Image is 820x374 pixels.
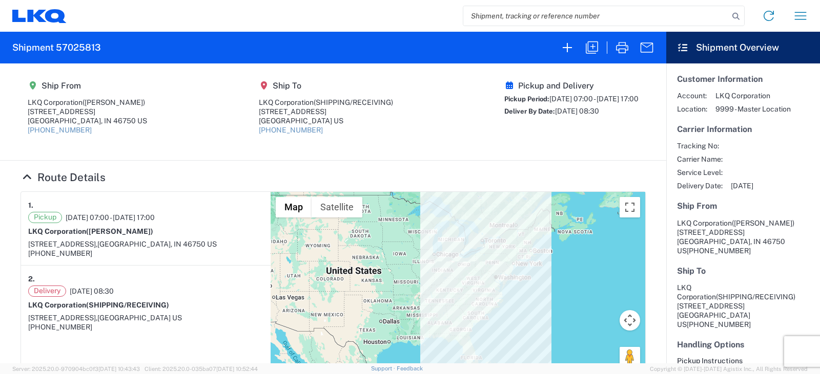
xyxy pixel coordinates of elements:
strong: 1. [28,199,33,212]
h5: Customer Information [677,74,809,84]
strong: 2. [28,273,35,285]
span: Location: [677,104,707,114]
div: [GEOGRAPHIC_DATA] US [259,116,393,125]
span: Service Level: [677,168,723,177]
input: Shipment, tracking or reference number [463,6,729,26]
h5: Pickup and Delivery [504,81,639,91]
h2: Shipment 57025813 [12,41,101,54]
h5: Handling Options [677,340,809,349]
span: [STREET_ADDRESS] [677,228,745,236]
span: (SHIPPING/RECEIVING) [86,301,169,309]
strong: LKQ Corporation [28,301,169,309]
button: Toggle fullscreen view [620,197,640,217]
span: Client: 2025.20.0-035ba07 [145,366,258,372]
span: (SHIPPING/RECEIVING) [716,293,795,301]
span: [DATE] 10:43:43 [98,366,140,372]
span: Pickup [28,212,62,223]
span: Pickup Period: [504,95,549,103]
a: [PHONE_NUMBER] [28,126,92,134]
h5: Ship From [28,81,147,91]
span: Server: 2025.20.0-970904bc0f3 [12,366,140,372]
span: [PHONE_NUMBER] [687,247,751,255]
div: [GEOGRAPHIC_DATA], IN 46750 US [28,116,147,125]
strong: LKQ Corporation [28,227,153,235]
span: Delivery [28,285,66,297]
div: [PHONE_NUMBER] [28,249,263,258]
address: [GEOGRAPHIC_DATA], IN 46750 US [677,218,809,255]
span: [STREET_ADDRESS], [28,240,97,248]
div: LKQ Corporation [259,98,393,107]
span: LKQ Corporation [STREET_ADDRESS] [677,283,795,310]
span: [DATE] 07:00 - [DATE] 17:00 [549,95,639,103]
div: [STREET_ADDRESS] [28,107,147,116]
a: [PHONE_NUMBER] [259,126,323,134]
header: Shipment Overview [666,32,820,63]
span: LKQ Corporation [715,91,791,100]
h6: Pickup Instructions [677,357,809,365]
h5: Carrier Information [677,124,809,134]
span: [DATE] 08:30 [70,287,114,296]
span: Account: [677,91,707,100]
span: (SHIPPING/RECEIVING) [314,98,393,106]
button: Drag Pegman onto the map to open Street View [620,347,640,367]
span: [STREET_ADDRESS], [28,314,97,322]
button: Map camera controls [620,310,640,331]
span: Deliver By Date: [504,107,555,115]
h5: Ship From [677,201,809,211]
span: Tracking No: [677,141,723,150]
button: Show street map [276,197,312,217]
span: [DATE] 10:52:44 [216,366,258,372]
button: Show satellite imagery [312,197,362,217]
a: Feedback [397,365,423,371]
span: ([PERSON_NAME]) [83,98,145,106]
span: Copyright © [DATE]-[DATE] Agistix Inc., All Rights Reserved [650,364,808,373]
address: [GEOGRAPHIC_DATA] US [677,283,809,329]
span: LKQ Corporation [677,219,732,227]
span: [DATE] 07:00 - [DATE] 17:00 [66,213,155,222]
a: Support [371,365,397,371]
span: [PHONE_NUMBER] [687,320,751,328]
span: 9999 - Master Location [715,104,791,114]
span: ([PERSON_NAME]) [732,219,794,227]
span: [GEOGRAPHIC_DATA], IN 46750 US [97,240,217,248]
span: [GEOGRAPHIC_DATA] US [97,314,182,322]
h5: Ship To [677,266,809,276]
span: [DATE] 08:30 [555,107,599,115]
span: Carrier Name: [677,155,723,164]
div: [STREET_ADDRESS] [259,107,393,116]
span: Delivery Date: [677,181,723,190]
h5: Ship To [259,81,393,91]
div: [PHONE_NUMBER] [28,322,263,332]
span: ([PERSON_NAME]) [86,227,153,235]
div: LKQ Corporation [28,98,147,107]
a: Hide Details [20,171,106,184]
span: [DATE] [731,181,753,190]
